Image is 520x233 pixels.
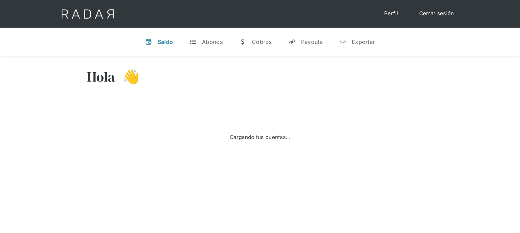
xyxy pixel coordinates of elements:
[158,38,173,45] div: Saldo
[202,38,223,45] div: Abonos
[190,38,196,45] div: t
[115,68,140,85] h3: 👋
[412,7,461,20] a: Cerrar sesión
[352,38,375,45] div: Exportar
[230,133,290,141] div: Cargando tus cuentas...
[301,38,323,45] div: Payouts
[239,38,246,45] div: w
[87,68,115,85] h3: Hola
[289,38,296,45] div: y
[339,38,346,45] div: n
[145,38,152,45] div: v
[252,38,272,45] div: Cobros
[377,7,405,20] a: Perfil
